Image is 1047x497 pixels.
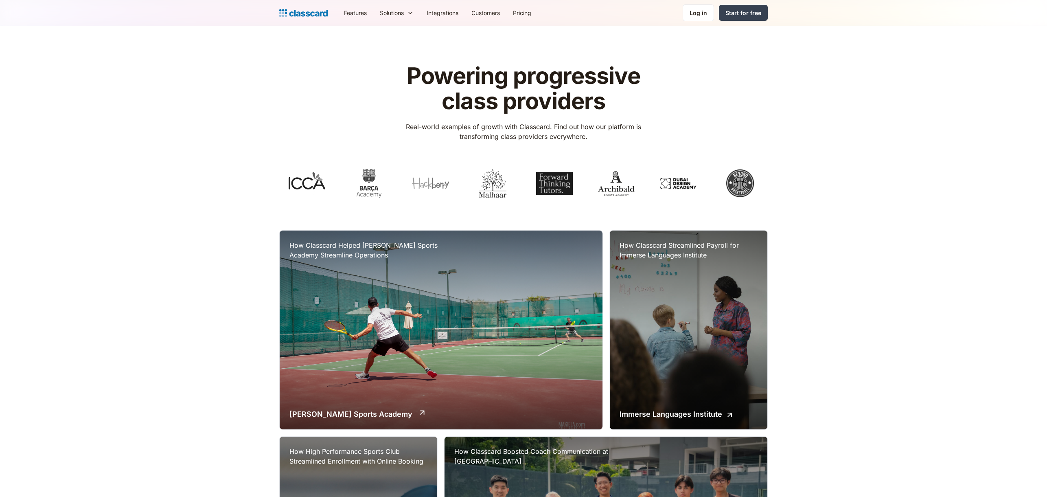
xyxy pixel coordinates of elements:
a: How Classcard Streamlined Payroll for Immerse Languages InstituteImmerse Languages Institute [610,231,767,429]
a: How Classcard Helped [PERSON_NAME] Sports Academy Streamline Operations[PERSON_NAME] Sports Academy [280,231,602,429]
a: Log in [683,4,714,21]
a: Start for free [719,5,768,21]
h2: [PERSON_NAME] Sports Academy [289,409,412,420]
h3: How Classcard Helped [PERSON_NAME] Sports Academy Streamline Operations [289,240,452,260]
a: Customers [465,4,506,22]
div: Solutions [380,9,404,17]
a: home [279,7,328,19]
h2: Immerse Languages Institute [620,409,722,420]
a: Features [337,4,373,22]
div: Start for free [725,9,761,17]
a: Integrations [420,4,465,22]
h3: How Classcard Streamlined Payroll for Immerse Languages Institute [620,240,758,260]
div: Solutions [373,4,420,22]
h3: How High Performance Sports Club Streamlined Enrollment with Online Booking [289,446,427,466]
h3: How Classcard Boosted Coach Communication at [GEOGRAPHIC_DATA] [454,446,617,466]
a: Pricing [506,4,538,22]
p: Real-world examples of growth with Classcard. Find out how our platform is transforming class pro... [394,122,653,141]
div: Log in [690,9,707,17]
h1: Powering progressive class providers [394,64,653,114]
